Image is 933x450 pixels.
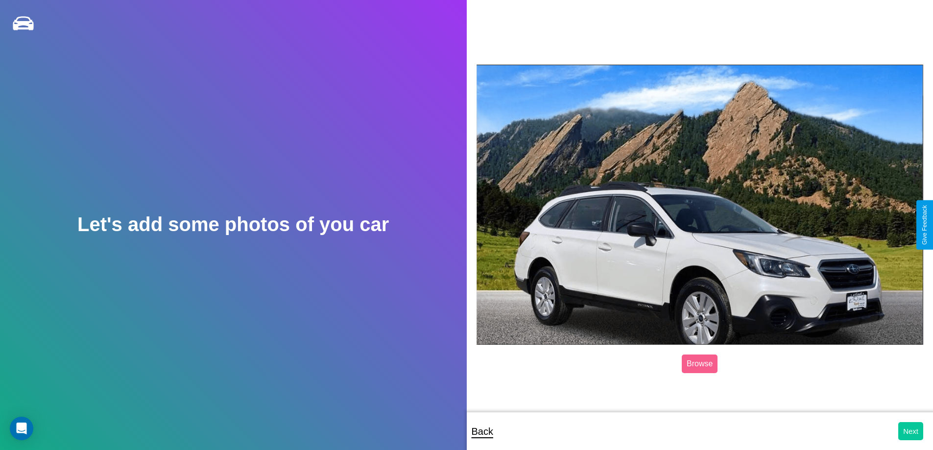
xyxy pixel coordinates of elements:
div: Give Feedback [921,205,928,245]
p: Back [472,423,493,440]
button: Next [898,422,923,440]
label: Browse [682,355,718,373]
h2: Let's add some photos of you car [77,213,389,236]
img: posted [477,65,924,345]
div: Open Intercom Messenger [10,417,33,440]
